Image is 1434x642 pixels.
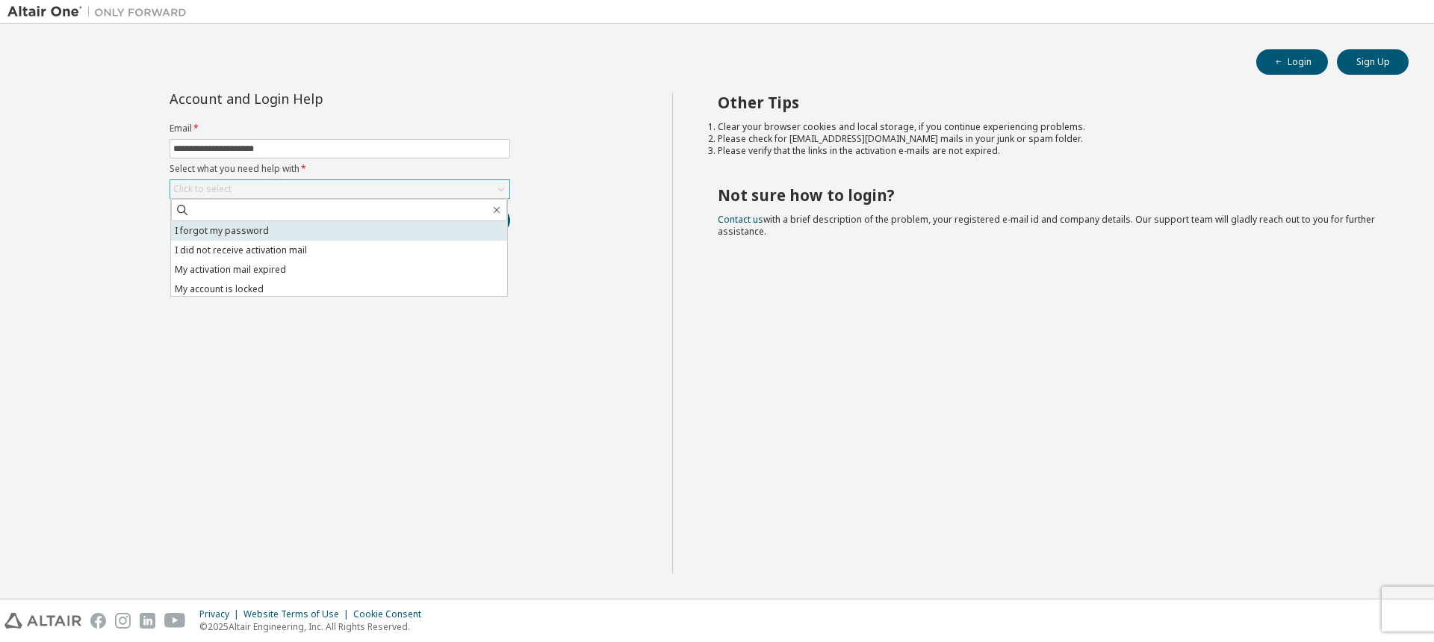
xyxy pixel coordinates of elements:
[353,608,430,620] div: Cookie Consent
[90,613,106,629] img: facebook.svg
[718,213,763,226] a: Contact us
[718,121,1382,133] li: Clear your browser cookies and local storage, if you continue experiencing problems.
[243,608,353,620] div: Website Terms of Use
[173,183,232,195] div: Click to select
[140,613,155,629] img: linkedin.svg
[170,93,442,105] div: Account and Login Help
[199,620,430,633] p: © 2025 Altair Engineering, Inc. All Rights Reserved.
[115,613,131,629] img: instagram.svg
[7,4,194,19] img: Altair One
[718,93,1382,112] h2: Other Tips
[1337,49,1409,75] button: Sign Up
[170,180,509,198] div: Click to select
[718,185,1382,205] h2: Not sure how to login?
[170,123,510,135] label: Email
[718,133,1382,145] li: Please check for [EMAIL_ADDRESS][DOMAIN_NAME] mails in your junk or spam folder.
[199,608,243,620] div: Privacy
[170,163,510,175] label: Select what you need help with
[171,221,507,241] li: I forgot my password
[4,613,81,629] img: altair_logo.svg
[718,213,1375,238] span: with a brief description of the problem, your registered e-mail id and company details. Our suppo...
[1256,49,1328,75] button: Login
[164,613,186,629] img: youtube.svg
[718,145,1382,157] li: Please verify that the links in the activation e-mails are not expired.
